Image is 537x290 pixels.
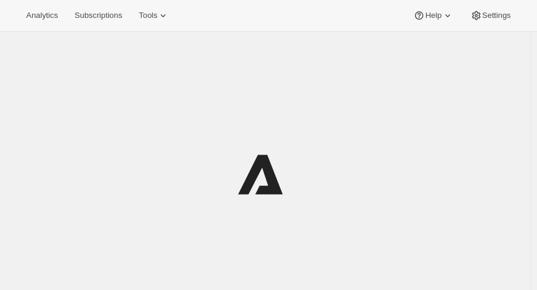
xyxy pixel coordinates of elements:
button: Subscriptions [67,7,129,24]
button: Tools [132,7,176,24]
span: Settings [482,11,511,20]
button: Analytics [19,7,65,24]
button: Help [406,7,460,24]
span: Help [425,11,441,20]
span: Analytics [26,11,58,20]
span: Subscriptions [74,11,122,20]
button: Settings [463,7,518,24]
span: Tools [139,11,157,20]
